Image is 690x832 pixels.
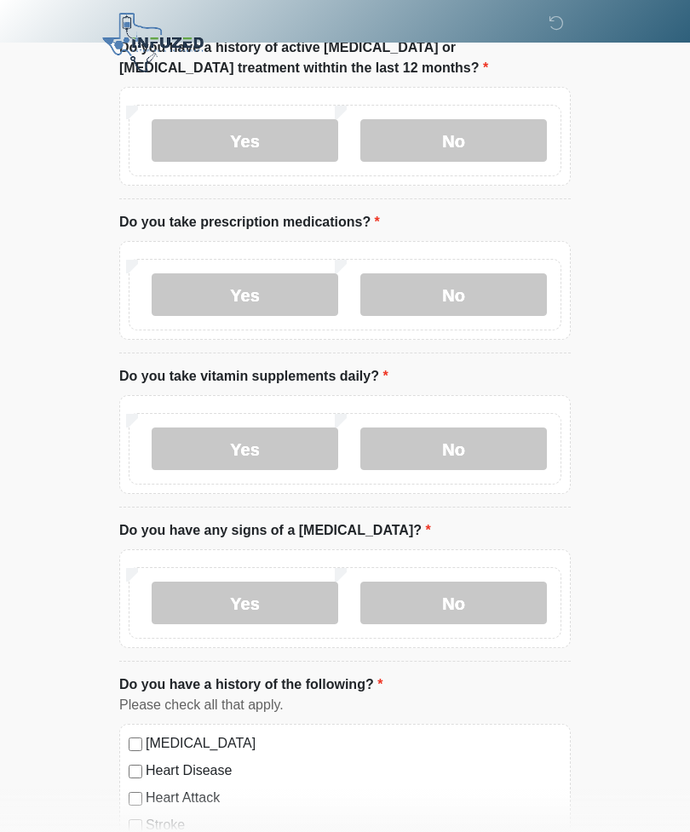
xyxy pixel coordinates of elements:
[152,273,338,316] label: Yes
[360,582,547,624] label: No
[360,427,547,470] label: No
[146,760,561,781] label: Heart Disease
[152,427,338,470] label: Yes
[119,520,431,541] label: Do you have any signs of a [MEDICAL_DATA]?
[119,366,388,387] label: Do you take vitamin supplements daily?
[129,737,142,751] input: [MEDICAL_DATA]
[360,119,547,162] label: No
[119,212,380,232] label: Do you take prescription medications?
[119,674,382,695] label: Do you have a history of the following?
[119,695,571,715] div: Please check all that apply.
[102,13,204,72] img: Infuzed IV Therapy Logo
[152,582,338,624] label: Yes
[129,792,142,806] input: Heart Attack
[146,733,561,754] label: [MEDICAL_DATA]
[152,119,338,162] label: Yes
[146,788,561,808] label: Heart Attack
[129,765,142,778] input: Heart Disease
[360,273,547,316] label: No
